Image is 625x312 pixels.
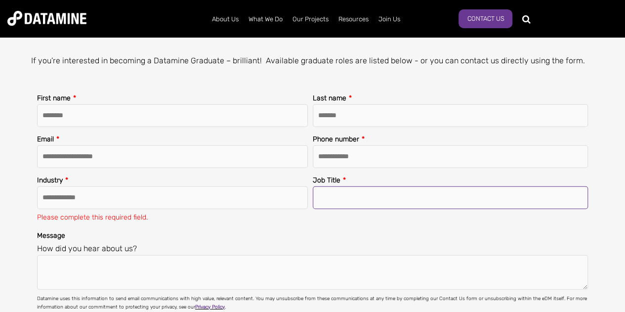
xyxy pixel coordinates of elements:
label: Please complete this required field. [37,213,148,222]
span: Last name [313,94,346,102]
span: Job Title [313,176,340,184]
img: Datamine [7,11,86,26]
a: Contact Us [458,9,512,28]
p: If you’re interested in becoming a Datamine Graduate – brilliant! Available graduate roles are li... [31,54,602,67]
span: Phone number [313,135,359,143]
a: What We Do [244,6,288,32]
a: Join Us [374,6,405,32]
span: Email [37,135,54,143]
a: Our Projects [288,6,333,32]
a: About Us [207,6,244,32]
span: Industry [37,176,63,184]
a: Resources [333,6,374,32]
legend: How did you hear about us? [37,242,588,255]
span: Message [37,231,65,240]
a: Privacy Policy [195,304,225,310]
span: First name [37,94,71,102]
p: Datamine uses this information to send email communications with high value, relevant content. Yo... [37,295,588,312]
